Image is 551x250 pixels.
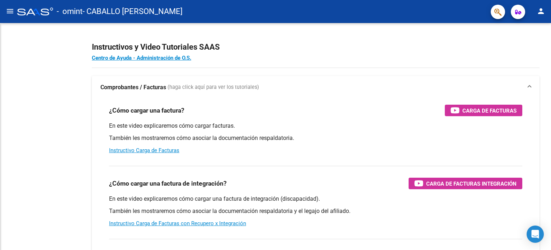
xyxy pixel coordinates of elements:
[109,134,522,142] p: También les mostraremos cómo asociar la documentación respaldatoria.
[109,122,522,130] p: En este video explicaremos cómo cargar facturas.
[462,106,517,115] span: Carga de Facturas
[92,76,540,99] mat-expansion-panel-header: Comprobantes / Facturas (haga click aquí para ver los tutoriales)
[426,179,517,188] span: Carga de Facturas Integración
[92,55,191,61] a: Centro de Ayuda - Administración de O.S.
[168,83,259,91] span: (haga click aquí para ver los tutoriales)
[527,226,544,243] div: Open Intercom Messenger
[537,7,545,15] mat-icon: person
[109,105,184,115] h3: ¿Cómo cargar una factura?
[109,178,227,188] h3: ¿Cómo cargar una factura de integración?
[409,178,522,189] button: Carga de Facturas Integración
[109,195,522,203] p: En este video explicaremos cómo cargar una factura de integración (discapacidad).
[109,220,246,227] a: Instructivo Carga de Facturas con Recupero x Integración
[83,4,183,19] span: - CABALLO [PERSON_NAME]
[445,105,522,116] button: Carga de Facturas
[57,4,83,19] span: - omint
[109,207,522,215] p: También les mostraremos cómo asociar la documentación respaldatoria y el legajo del afiliado.
[100,83,166,91] strong: Comprobantes / Facturas
[109,147,179,154] a: Instructivo Carga de Facturas
[92,40,540,54] h2: Instructivos y Video Tutoriales SAAS
[6,7,14,15] mat-icon: menu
